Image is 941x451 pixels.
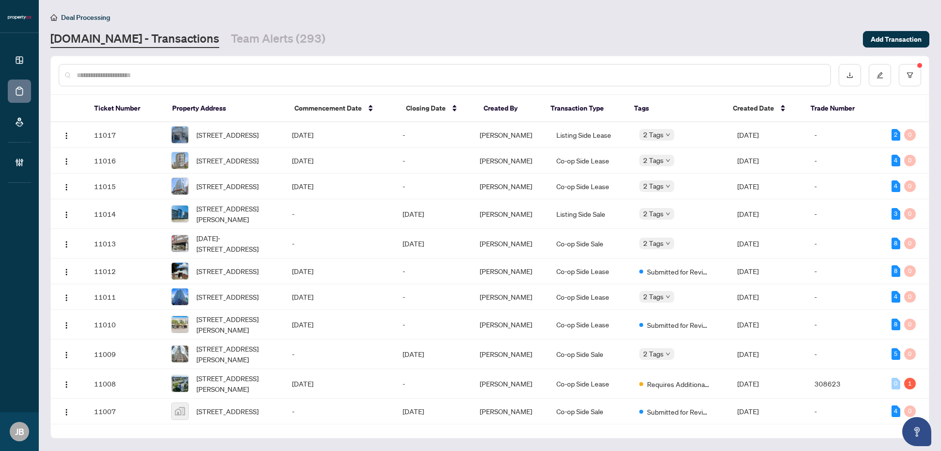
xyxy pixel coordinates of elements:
button: Logo [59,346,74,362]
th: Property Address [164,95,287,122]
div: 8 [892,238,900,249]
span: [STREET_ADDRESS] [196,291,259,302]
img: thumbnail-img [172,375,188,392]
span: Created Date [733,103,774,113]
span: Deal Processing [61,13,110,22]
div: 0 [904,348,916,360]
td: [DATE] [284,148,394,174]
td: - [807,199,884,229]
img: logo [8,15,31,20]
img: Logo [63,268,70,276]
button: Add Transaction [863,31,929,48]
td: - [807,174,884,199]
span: Closing Date [406,103,446,113]
img: Logo [63,211,70,219]
td: [DATE] [284,284,394,310]
span: [STREET_ADDRESS] [196,155,259,166]
td: 11010 [86,310,163,339]
img: Logo [63,322,70,329]
td: - [807,258,884,284]
button: filter [899,64,921,86]
td: Co-op Side Sale [549,399,631,424]
td: - [395,258,472,284]
button: download [839,64,861,86]
span: Commencement Date [294,103,362,113]
img: thumbnail-img [172,235,188,252]
td: Co-op Side Sale [549,339,631,369]
span: filter [907,72,913,79]
span: Submitted for Review [647,320,710,330]
button: Logo [59,153,74,168]
span: 2 Tags [643,238,664,249]
th: Trade Number [803,95,881,122]
span: [PERSON_NAME] [480,130,532,139]
span: JB [15,425,24,438]
td: [DATE] [395,339,472,369]
td: 308623 [807,369,884,399]
span: Submitted for Review [647,406,710,417]
td: Co-op Side Lease [549,284,631,310]
span: [DATE] [737,379,759,388]
div: 0 [904,238,916,249]
span: [DATE] [737,156,759,165]
td: 11011 [86,284,163,310]
td: - [284,399,394,424]
th: Tags [626,95,725,122]
td: Co-op Side Lease [549,174,631,199]
span: [STREET_ADDRESS] [196,266,259,276]
img: Logo [63,183,70,191]
img: Logo [63,381,70,388]
td: [DATE] [284,369,394,399]
span: down [665,352,670,356]
div: 0 [904,291,916,303]
td: Listing Side Lease [549,122,631,148]
th: Created By [476,95,543,122]
a: [DOMAIN_NAME] - Transactions [50,31,219,48]
div: 0 [904,208,916,220]
div: 0 [892,378,900,389]
a: Team Alerts (293) [231,31,325,48]
img: Logo [63,294,70,302]
td: Co-op Side Lease [549,148,631,174]
td: 11007 [86,399,163,424]
td: - [807,310,884,339]
span: 2 Tags [643,348,664,359]
td: [DATE] [284,174,394,199]
img: thumbnail-img [172,127,188,143]
td: - [395,310,472,339]
img: thumbnail-img [172,316,188,333]
span: [DATE] [737,130,759,139]
td: - [284,199,394,229]
span: [DATE] [737,292,759,301]
span: 2 Tags [643,291,664,302]
td: [DATE] [284,122,394,148]
td: - [807,229,884,258]
img: Logo [63,132,70,140]
td: - [807,339,884,369]
td: - [395,148,472,174]
span: [PERSON_NAME] [480,350,532,358]
div: 5 [892,348,900,360]
img: thumbnail-img [172,152,188,169]
span: [PERSON_NAME] [480,239,532,248]
div: 1 [904,378,916,389]
span: [STREET_ADDRESS] [196,181,259,192]
span: [PERSON_NAME] [480,182,532,191]
span: [PERSON_NAME] [480,407,532,416]
div: 4 [892,291,900,303]
button: Logo [59,263,74,279]
span: [DATE] [737,267,759,275]
td: - [807,148,884,174]
td: Co-op Side Lease [549,369,631,399]
span: edit [876,72,883,79]
th: Closing Date [398,95,476,122]
button: Open asap [902,417,931,446]
img: Logo [63,241,70,248]
span: [DATE]-[STREET_ADDRESS] [196,233,277,254]
div: 2 [892,129,900,141]
span: 2 Tags [643,155,664,166]
button: Logo [59,403,74,419]
span: [PERSON_NAME] [480,292,532,301]
th: Transaction Type [543,95,626,122]
div: 8 [892,265,900,277]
